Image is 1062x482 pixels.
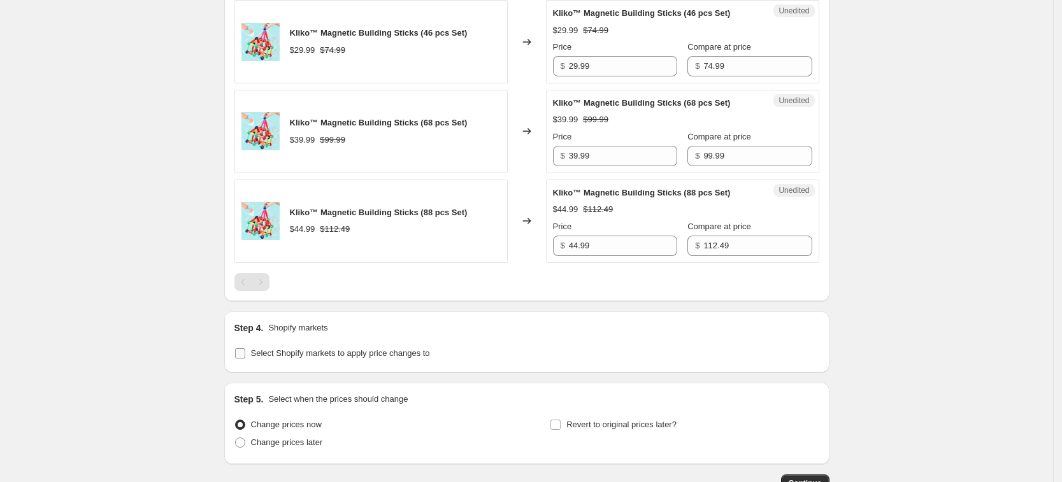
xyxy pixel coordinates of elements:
span: $74.99 [583,25,608,35]
span: $39.99 [290,135,315,145]
span: $99.99 [320,135,345,145]
span: $44.99 [290,224,315,234]
nav: Pagination [234,273,269,291]
span: $ [561,61,565,71]
span: Unedited [779,96,809,106]
span: $29.99 [290,45,315,55]
span: Unedited [779,185,809,195]
img: 3_5952797e-73ac-49e0-827d-a823be59a748_80x.png [241,202,280,240]
span: $29.99 [553,25,578,35]
span: Kliko™ Magnetic Building Sticks (46 pcs Set) [553,8,731,18]
span: Price [553,222,572,231]
img: 3_5952797e-73ac-49e0-827d-a823be59a748_80x.png [241,112,280,150]
span: Kliko™ Magnetic Building Sticks (88 pcs Set) [290,208,468,217]
span: Kliko™ Magnetic Building Sticks (46 pcs Set) [290,28,468,38]
span: Kliko™ Magnetic Building Sticks (88 pcs Set) [553,188,731,197]
span: $112.49 [320,224,350,234]
h2: Step 5. [234,393,264,406]
span: $ [695,241,700,250]
span: Compare at price [687,42,751,52]
span: Change prices later [251,437,323,447]
span: $ [695,151,700,160]
span: Select Shopify markets to apply price changes to [251,348,430,358]
span: Kliko™ Magnetic Building Sticks (68 pcs Set) [553,98,731,108]
span: $ [561,241,565,250]
p: Shopify markets [268,322,327,334]
span: $ [695,61,700,71]
span: Kliko™ Magnetic Building Sticks (68 pcs Set) [290,118,468,127]
span: $99.99 [583,115,608,124]
img: 3_5952797e-73ac-49e0-827d-a823be59a748_80x.png [241,23,280,61]
span: $74.99 [320,45,345,55]
span: Revert to original prices later? [566,420,677,429]
span: $39.99 [553,115,578,124]
span: Change prices now [251,420,322,429]
h2: Step 4. [234,322,264,334]
p: Select when the prices should change [268,393,408,406]
span: $112.49 [583,204,613,214]
span: Unedited [779,6,809,16]
span: Compare at price [687,222,751,231]
span: $44.99 [553,204,578,214]
span: Price [553,42,572,52]
span: Price [553,132,572,141]
span: Compare at price [687,132,751,141]
span: $ [561,151,565,160]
